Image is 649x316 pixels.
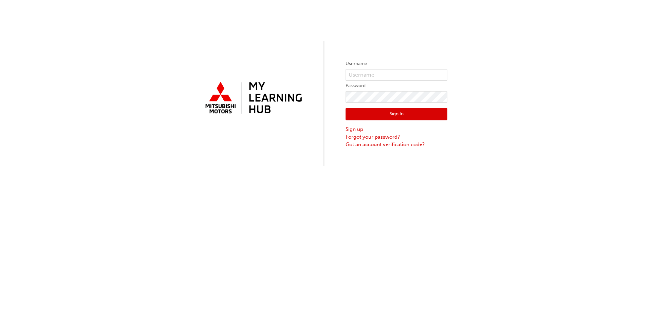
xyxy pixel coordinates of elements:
img: mmal [202,79,303,118]
a: Sign up [346,125,447,133]
a: Forgot your password? [346,133,447,141]
button: Sign In [346,108,447,121]
label: Password [346,82,447,90]
label: Username [346,60,447,68]
a: Got an account verification code? [346,141,447,149]
input: Username [346,69,447,81]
